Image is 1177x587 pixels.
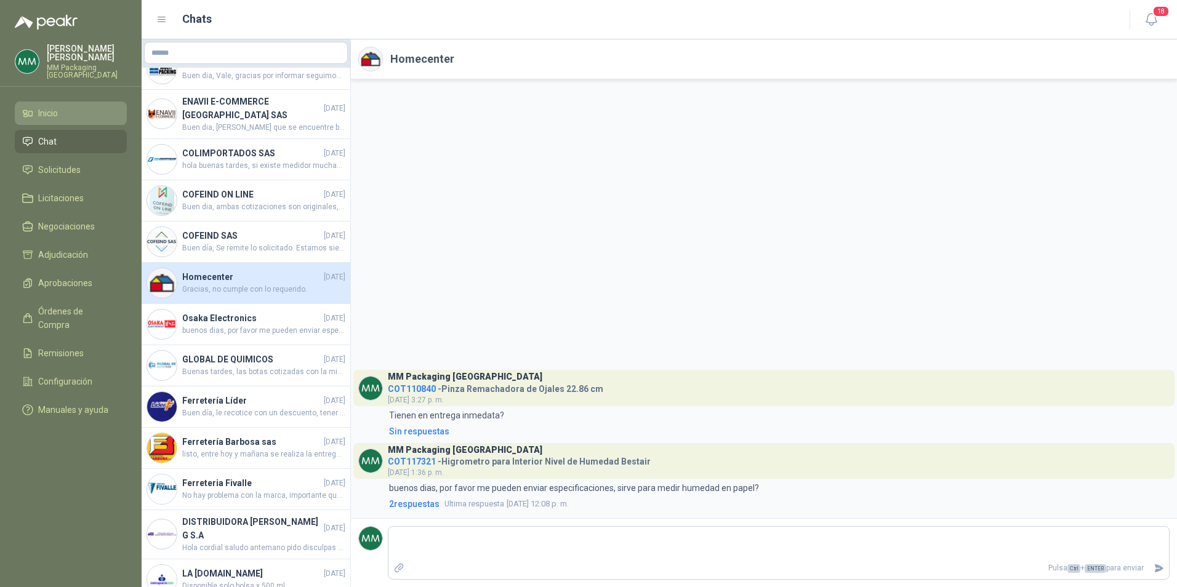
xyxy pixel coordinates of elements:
[182,10,212,28] h1: Chats
[444,498,569,510] span: [DATE] 12:08 p. m.
[15,102,127,125] a: Inicio
[409,557,1149,579] p: Pulsa + para enviar
[182,95,321,122] h4: ENAVII E-COMMERCE [GEOGRAPHIC_DATA] SAS
[38,220,95,233] span: Negociaciones
[1085,564,1106,573] span: ENTER
[15,341,127,365] a: Remisiones
[182,542,345,554] span: Hola cordial saludo antemano pido disculpas por no poder cumplir con la entrega del siguiente pro...
[38,106,58,120] span: Inicio
[15,243,127,266] a: Adjudicación
[38,403,108,417] span: Manuales y ayuda
[324,271,345,283] span: [DATE]
[324,522,345,534] span: [DATE]
[1149,557,1169,579] button: Enviar
[182,325,345,337] span: buenos dias, por favor me pueden enviar especificaciones, sirve para medir humedad en papel?
[47,64,127,79] p: MM Packaging [GEOGRAPHIC_DATA]
[142,90,350,139] a: Company LogoENAVII E-COMMERCE [GEOGRAPHIC_DATA] SAS[DATE]Buen dia, [PERSON_NAME] que se encuentre...
[15,300,127,337] a: Órdenes de Compra
[182,122,345,134] span: Buen dia, [PERSON_NAME] que se encuentre bien. Quería darle seguimiento a la cotización/propuesta...
[142,222,350,263] a: Company LogoCOFEIND SAS[DATE]Buen día, Se remite lo solicitado. Estamos siempre atentos a sus sol...
[38,191,84,205] span: Licitaciones
[15,271,127,295] a: Aprobaciones
[182,70,345,82] span: Buen dia, Vale, gracias por informar seguimos en pie con la compra del tornillero. gracias.
[182,394,321,407] h4: Ferretería Líder
[324,354,345,365] span: [DATE]
[389,497,440,511] span: 2 respuesta s
[359,527,382,550] img: Company Logo
[182,366,345,378] span: Buenas tardes, las botas cotizadas con la misma de la ficha que adjuntaron. En cuanto a precio de...
[388,453,651,465] h4: - Higrometro para Interior Nivel de Humedad Bestair
[182,311,321,325] h4: Osaka Electronics
[147,54,177,84] img: Company Logo
[147,227,177,257] img: Company Logo
[38,135,57,148] span: Chat
[182,284,345,295] span: Gracias, no cumple con lo requerido.
[324,477,345,489] span: [DATE]
[388,373,542,380] h3: MM Packaging [GEOGRAPHIC_DATA]
[142,139,350,180] a: Company LogoCOLIMPORTADOS SAS[DATE]hola buenas tardes, si existe medidor muchas mas grande en otr...
[388,396,444,404] span: [DATE] 3:27 p. m.
[324,230,345,242] span: [DATE]
[147,433,177,463] img: Company Logo
[142,180,350,222] a: Company LogoCOFEIND ON LINE[DATE]Buen dia, ambas cotizaciones son originales, esperamos que tome ...
[359,449,382,473] img: Company Logo
[47,44,127,62] p: [PERSON_NAME] [PERSON_NAME]
[15,15,78,30] img: Logo peakr
[389,409,504,422] p: Tienen en entrega inmedata?
[15,215,127,238] a: Negociaciones
[182,146,321,160] h4: COLIMPORTADOS SAS
[389,425,449,438] div: Sin respuestas
[142,386,350,428] a: Company LogoFerretería Líder[DATE]Buen día, le recotice con un descuento, tener en cuenta que com...
[142,510,350,559] a: Company LogoDISTRIBUIDORA [PERSON_NAME] G S.A[DATE]Hola cordial saludo antemano pido disculpas po...
[15,158,127,182] a: Solicitudes
[147,186,177,215] img: Company Logo
[182,270,321,284] h4: Homecenter
[182,229,321,242] h4: COFEIND SAS
[324,313,345,324] span: [DATE]
[142,304,350,345] a: Company LogoOsaka Electronics[DATE]buenos dias, por favor me pueden enviar especificaciones, sirv...
[147,145,177,174] img: Company Logo
[182,188,321,201] h4: COFEIND ON LINE
[182,476,321,490] h4: Ferreteria Fivalle
[388,384,436,394] span: COT110840
[182,567,321,580] h4: LA [DOMAIN_NAME]
[15,50,39,73] img: Company Logo
[182,160,345,172] span: hola buenas tardes, si existe medidor muchas mas grande en otras marcas pero en la marca solicita...
[444,498,504,510] span: Ultima respuesta
[324,103,345,114] span: [DATE]
[147,474,177,504] img: Company Logo
[387,497,1170,511] a: 2respuestasUltima respuesta[DATE] 12:08 p. m.
[142,345,350,386] a: Company LogoGLOBAL DE QUIMICOS[DATE]Buenas tardes, las botas cotizadas con la misma de la ficha q...
[182,242,345,254] span: Buen día, Se remite lo solicitado. Estamos siempre atentos a sus solicitudes.
[38,375,92,388] span: Configuración
[15,186,127,210] a: Licitaciones
[324,148,345,159] span: [DATE]
[142,469,350,510] a: Company LogoFerreteria Fivalle[DATE]No hay problema con la marca, importante que sea económica
[1140,9,1162,31] button: 18
[388,447,542,453] h3: MM Packaging [GEOGRAPHIC_DATA]
[147,268,177,298] img: Company Logo
[15,130,127,153] a: Chat
[389,481,759,495] p: buenos dias, por favor me pueden enviar especificaciones, sirve para medir humedad en papel?
[142,428,350,469] a: Company LogoFerretería Barbosa sas[DATE]listo, entre hoy y mañana se realiza la entrega de lo otro
[147,351,177,380] img: Company Logo
[182,201,345,213] span: Buen dia, ambas cotizaciones son originales, esperamos que tome su oferta correspondiente al tipo...
[15,370,127,393] a: Configuración
[182,407,345,419] span: Buen día, le recotice con un descuento, tener en cuenta que como son diferentes tallas se entrega...
[1067,564,1080,573] span: Ctrl
[390,50,454,68] h2: Homecenter
[182,353,321,366] h4: GLOBAL DE QUIMICOS
[324,436,345,448] span: [DATE]
[388,381,603,393] h4: - Pinza Remachadora de Ojales 22.86 cm
[359,377,382,400] img: Company Logo
[38,305,115,332] span: Órdenes de Compra
[15,398,127,421] a: Manuales y ayuda
[182,435,321,449] h4: Ferretería Barbosa sas
[38,276,92,290] span: Aprobaciones
[147,309,177,339] img: Company Logo
[182,515,321,542] h4: DISTRIBUIDORA [PERSON_NAME] G S.A
[1152,6,1170,17] span: 18
[182,449,345,460] span: listo, entre hoy y mañana se realiza la entrega de lo otro
[38,163,81,177] span: Solicitudes
[387,425,1170,438] a: Sin respuestas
